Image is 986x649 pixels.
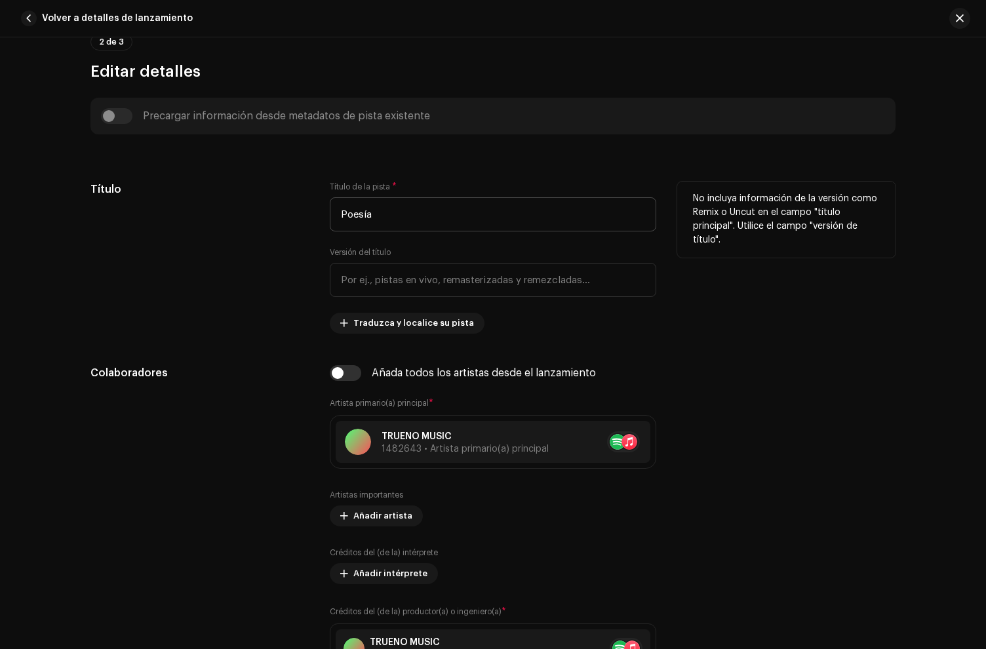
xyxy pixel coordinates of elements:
[330,247,391,258] label: Versión del título
[330,399,429,407] small: Artista primario(a) principal
[330,563,438,584] button: Añadir intérprete
[330,197,656,231] input: Ingrese el nombre de la pista
[330,182,397,192] label: Título de la pista
[372,368,596,378] div: Añada todos los artistas desde el lanzamiento
[330,547,438,558] label: Créditos del (de la) intérprete
[330,505,423,526] button: Añadir artista
[353,560,427,587] span: Añadir intérprete
[330,313,484,334] button: Traduzca y localice su pista
[382,444,549,454] span: 1482643 • Artista primario(a) principal
[330,263,656,297] input: Por ej., pistas en vivo, remasterizadas y remezcladas...
[693,192,880,247] p: No incluya información de la versión como Remix o Uncut en el campo "título principal". Utilice e...
[90,61,896,82] h3: Editar detalles
[330,608,502,616] small: Créditos del (de la) productor(a) o ingeniero(a)
[353,310,474,336] span: Traduzca y localice su pista
[382,430,549,444] p: TRUENO MUSIC
[353,503,412,529] span: Añadir artista
[90,182,309,197] h5: Título
[370,637,443,648] div: TRUENO MUSIC
[330,490,403,500] label: Artistas importantes
[90,365,309,381] h5: Colaboradores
